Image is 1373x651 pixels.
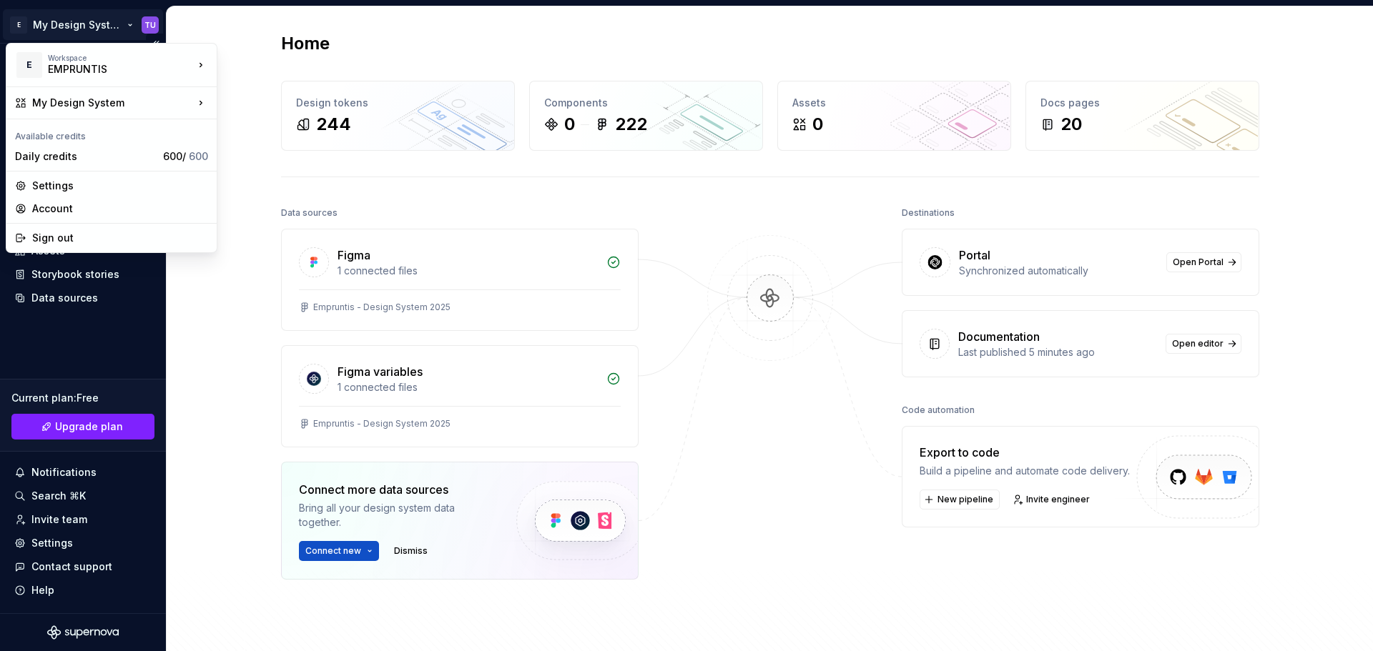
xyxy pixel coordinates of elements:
div: My Design System [32,96,194,110]
span: 600 / [163,150,208,162]
div: EMPRUNTIS [48,62,169,76]
div: Sign out [32,231,208,245]
div: Workspace [48,54,194,62]
div: E [16,52,42,78]
div: Settings [32,179,208,193]
div: Account [32,202,208,216]
div: Available credits [9,122,214,145]
div: Daily credits [15,149,157,164]
span: 600 [189,150,208,162]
